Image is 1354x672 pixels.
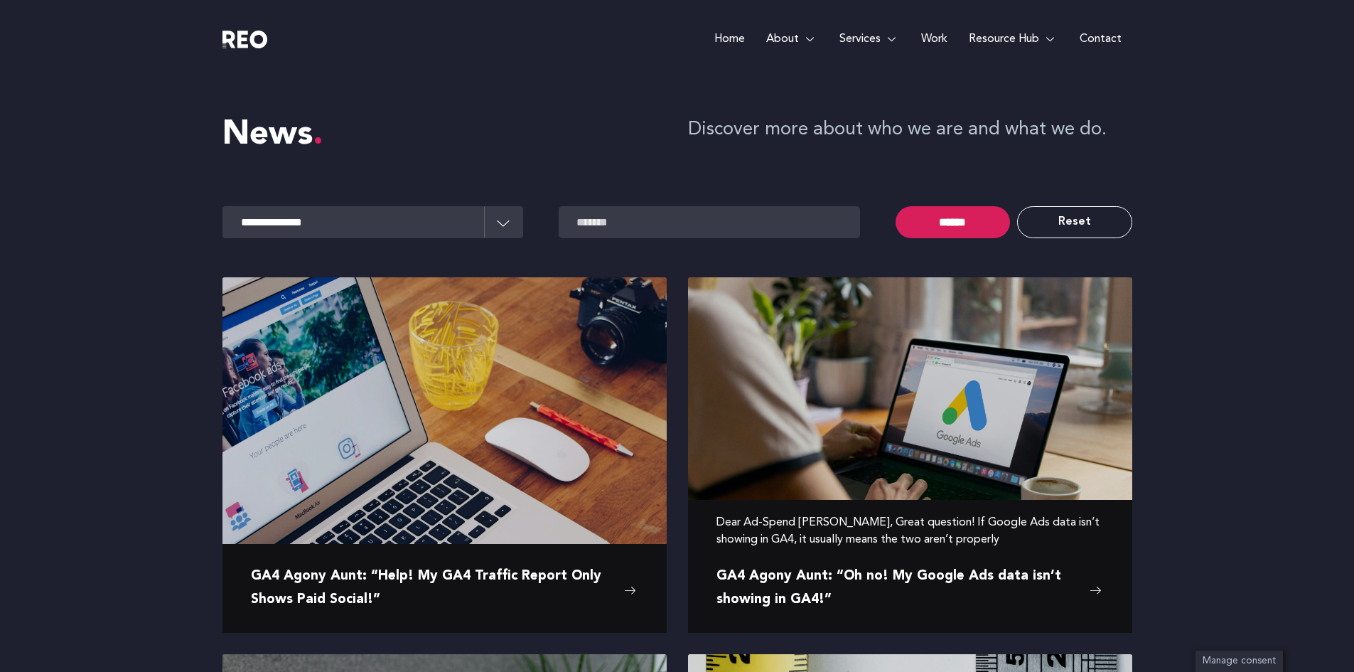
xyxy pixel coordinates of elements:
a: Reset [1017,206,1132,238]
span: Manage consent [1203,656,1276,666]
span: GA4 Agony Aunt: “Oh no! My Google Ads data isn’t showing in GA4!” [716,565,1082,612]
a: GA4 Agony Aunt: “Help! My GA4 Traffic Report Only Shows Paid Social!” [251,565,638,612]
span: GA4 Agony Aunt: “Help! My GA4 Traffic Report Only Shows Paid Social!” [251,565,617,612]
p: Discover more about who we are and what we do. [688,116,1132,144]
p: Dear Ad-Spend [PERSON_NAME], Great question! If Google Ads data isn’t showing in GA4, it usually ... [716,514,1104,548]
span: News [222,118,323,152]
a: GA4 Agony Aunt: “Oh no! My Google Ads data isn’t showing in GA4!” [716,565,1104,612]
